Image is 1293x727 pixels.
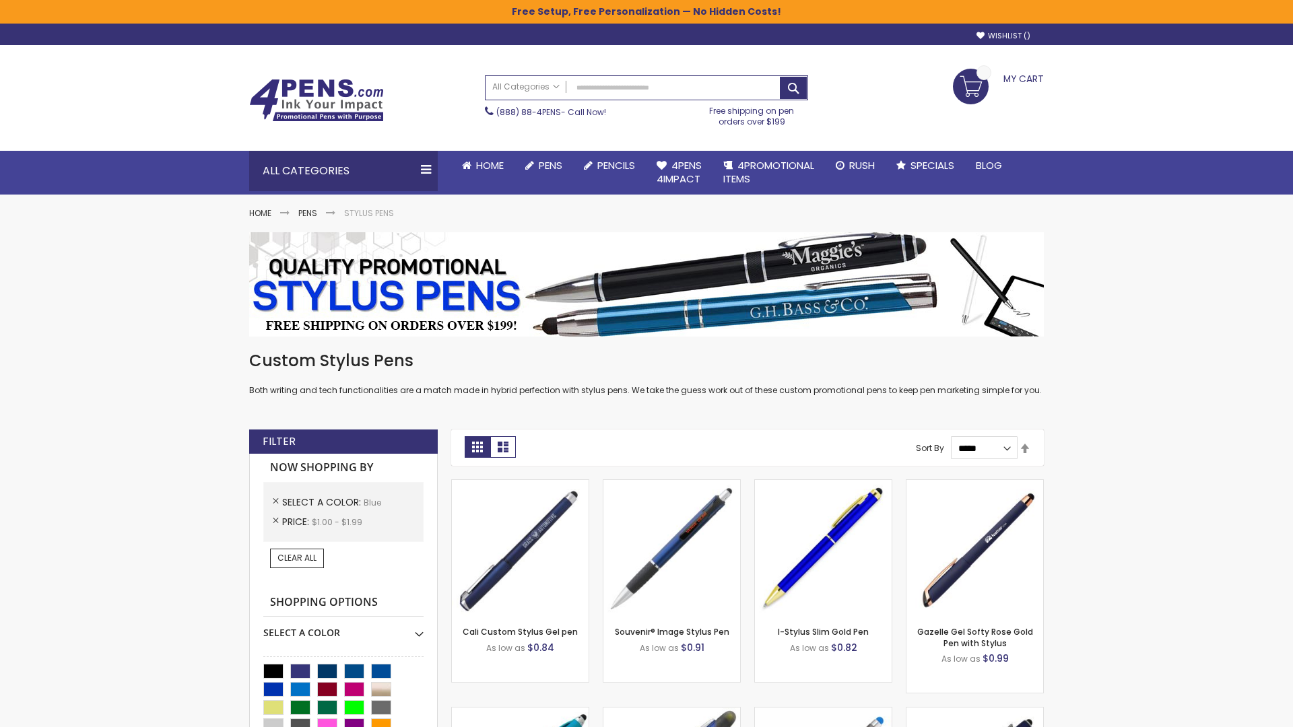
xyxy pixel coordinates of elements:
[983,652,1009,665] span: $0.99
[463,626,578,637] a: Cali Custom Stylus Gel pen
[941,653,981,664] span: As low as
[496,106,561,118] a: (888) 88-4PENS
[452,480,589,617] img: Cali Custom Stylus Gel pen-Blue
[755,480,892,617] img: I-Stylus Slim Gold-Blue
[910,158,954,172] span: Specials
[452,479,589,491] a: Cali Custom Stylus Gel pen-Blue
[906,480,1043,617] img: Gazelle Gel Softy Rose Gold Pen with Stylus-Blue
[312,516,362,528] span: $1.00 - $1.99
[282,495,364,509] span: Select A Color
[282,515,312,528] span: Price
[344,207,394,219] strong: Stylus Pens
[270,549,324,567] a: Clear All
[597,158,635,172] span: Pencils
[849,158,875,172] span: Rush
[906,707,1043,718] a: Custom Soft Touch® Metal Pens with Stylus-Blue
[790,642,829,654] span: As low as
[906,479,1043,491] a: Gazelle Gel Softy Rose Gold Pen with Stylus-Blue
[451,151,515,180] a: Home
[298,207,317,219] a: Pens
[755,707,892,718] a: Islander Softy Gel with Stylus - ColorJet Imprint-Blue
[640,642,679,654] span: As low as
[249,232,1044,337] img: Stylus Pens
[615,626,729,637] a: Souvenir® Image Stylus Pen
[263,434,296,449] strong: Filter
[917,626,1033,648] a: Gazelle Gel Softy Rose Gold Pen with Stylus
[976,158,1002,172] span: Blog
[825,151,886,180] a: Rush
[263,617,424,639] div: Select A Color
[681,641,704,654] span: $0.91
[263,588,424,617] strong: Shopping Options
[496,106,606,118] span: - Call Now!
[603,479,740,491] a: Souvenir® Image Stylus Pen-Blue
[364,497,381,508] span: Blue
[539,158,562,172] span: Pens
[486,642,525,654] span: As low as
[476,158,504,172] span: Home
[249,79,384,122] img: 4Pens Custom Pens and Promotional Products
[646,151,712,195] a: 4Pens4impact
[486,76,566,98] a: All Categories
[263,454,424,482] strong: Now Shopping by
[573,151,646,180] a: Pencils
[515,151,573,180] a: Pens
[723,158,814,186] span: 4PROMOTIONAL ITEMS
[249,350,1044,396] div: Both writing and tech functionalities are a match made in hybrid perfection with stylus pens. We ...
[755,479,892,491] a: I-Stylus Slim Gold-Blue
[657,158,702,186] span: 4Pens 4impact
[249,350,1044,372] h1: Custom Stylus Pens
[527,641,554,654] span: $0.84
[603,480,740,617] img: Souvenir® Image Stylus Pen-Blue
[277,552,317,563] span: Clear All
[886,151,965,180] a: Specials
[696,100,809,127] div: Free shipping on pen orders over $199
[249,151,438,191] div: All Categories
[965,151,1013,180] a: Blog
[465,436,490,458] strong: Grid
[249,207,271,219] a: Home
[603,707,740,718] a: Souvenir® Jalan Highlighter Stylus Pen Combo-Blue
[778,626,869,637] a: I-Stylus Slim Gold Pen
[976,31,1030,41] a: Wishlist
[452,707,589,718] a: Neon Stylus Highlighter-Pen Combo-Blue
[492,81,560,92] span: All Categories
[831,641,857,654] span: $0.82
[916,442,944,454] label: Sort By
[712,151,825,195] a: 4PROMOTIONALITEMS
